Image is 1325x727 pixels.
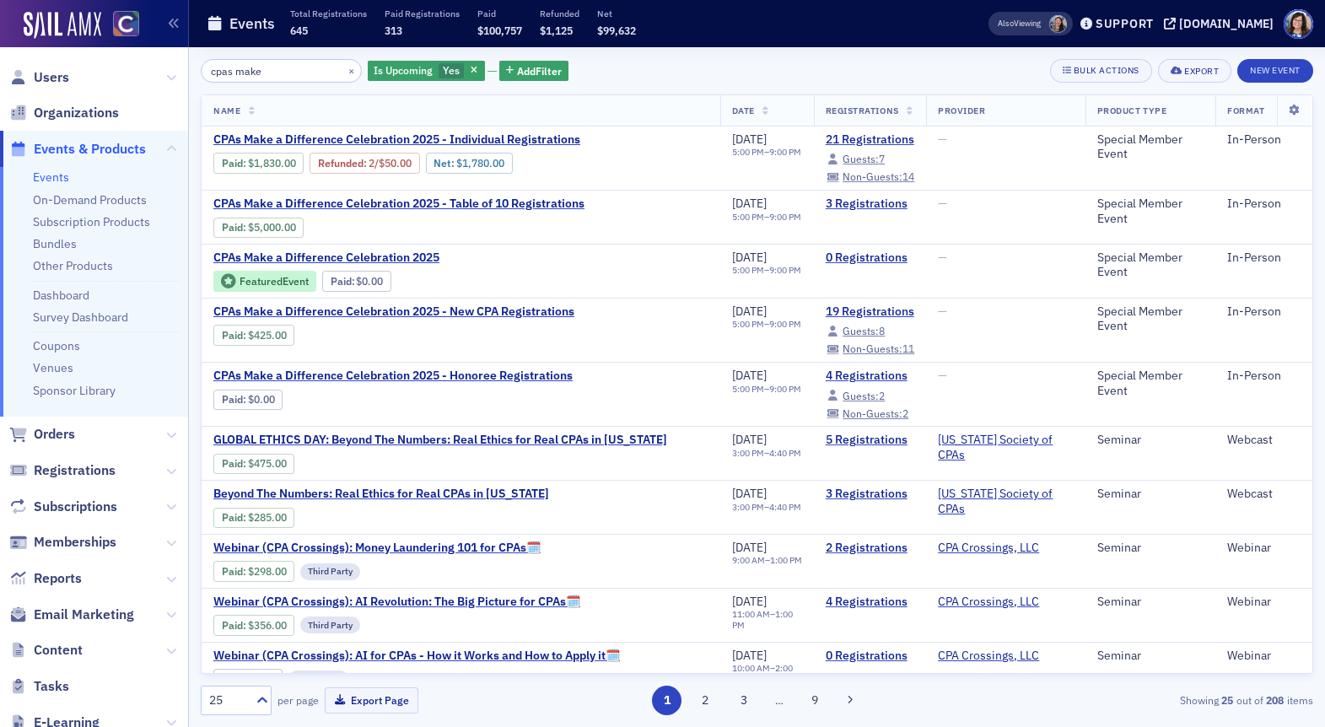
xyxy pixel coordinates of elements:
[769,447,801,459] time: 4:40 PM
[222,221,248,234] span: :
[33,310,128,325] a: Survey Dashboard
[368,61,485,82] div: Yes
[1097,649,1204,664] div: Seminar
[769,318,801,330] time: 9:00 PM
[732,196,767,211] span: [DATE]
[213,390,283,410] div: Paid: 4 - $0
[1227,487,1301,502] div: Webcast
[385,24,402,37] span: 313
[318,157,369,170] span: :
[213,271,316,292] div: Featured Event
[1237,62,1313,77] a: New Event
[826,344,915,354] a: Non-Guests:11
[938,649,1044,664] span: CPA Crossings, LLC
[1074,66,1139,75] div: Bulk Actions
[1158,59,1231,83] button: Export
[1219,692,1236,708] strong: 25
[34,677,69,696] span: Tasks
[33,338,80,353] a: Coupons
[209,692,246,709] div: 25
[938,433,1073,462] span: Colorado Society of CPAs
[843,344,914,353] div: 11
[732,648,767,663] span: [DATE]
[732,486,767,501] span: [DATE]
[843,172,914,181] div: 14
[290,8,367,19] p: Total Registrations
[938,132,947,147] span: —
[938,368,947,383] span: —
[34,641,83,660] span: Content
[290,24,308,37] span: 645
[222,457,248,470] span: :
[477,8,522,19] p: Paid
[843,152,879,165] span: Guests:
[213,561,294,581] div: Paid: 2 - $29800
[732,265,801,276] div: –
[213,105,240,116] span: Name
[843,391,885,401] div: 2
[33,214,150,229] a: Subscription Products
[1049,15,1067,33] span: Tiffany Carson
[826,487,915,502] a: 3 Registrations
[310,153,419,173] div: Refunded: 36 - $183000
[33,236,77,251] a: Bundles
[1284,9,1313,39] span: Profile
[222,673,248,686] span: :
[1096,16,1154,31] div: Support
[248,565,287,578] span: $298.00
[732,250,767,265] span: [DATE]
[248,511,287,524] span: $285.00
[288,670,348,687] div: Third Party
[300,617,360,633] div: Third Party
[248,329,287,342] span: $425.00
[113,11,139,37] img: SailAMX
[843,407,902,420] span: Non-Guests:
[33,170,69,185] a: Events
[34,425,75,444] span: Orders
[770,554,802,566] time: 1:00 PM
[826,408,909,418] a: Non-Guests:2
[826,390,886,401] a: Guests:2
[34,533,116,552] span: Memberships
[426,153,513,173] div: Net: $178000
[1227,649,1301,664] div: Webinar
[732,609,802,631] div: –
[843,324,879,337] span: Guests:
[248,393,275,406] span: $0.00
[826,250,915,266] a: 0 Registrations
[356,275,383,288] span: $0.00
[325,687,418,714] button: Export Page
[540,24,573,37] span: $1,125
[34,104,119,122] span: Organizations
[938,196,947,211] span: —
[769,146,801,158] time: 9:00 PM
[938,595,1039,610] a: CPA Crossings, LLC
[540,8,579,19] p: Refunded
[732,105,755,116] span: Date
[34,68,69,87] span: Users
[222,565,248,578] span: :
[732,554,765,566] time: 9:00 AM
[826,369,915,384] a: 4 Registrations
[222,457,243,470] a: Paid
[732,594,767,609] span: [DATE]
[732,608,770,620] time: 11:00 AM
[732,212,801,223] div: –
[33,288,89,303] a: Dashboard
[597,8,636,19] p: Net
[379,157,412,170] span: $50.00
[732,663,802,685] div: –
[1227,105,1264,116] span: Format
[1179,16,1274,31] div: [DOMAIN_NAME]
[732,502,801,513] div: –
[938,250,947,265] span: —
[732,555,802,566] div: –
[443,63,460,77] span: Yes
[938,304,947,319] span: —
[248,157,296,170] span: $1,830.00
[1097,433,1204,448] div: Seminar
[213,325,294,345] div: Paid: 23 - $42500
[248,619,287,632] span: $356.00
[213,153,304,173] div: Paid: 36 - $183000
[213,669,283,689] div: Paid: 0 - $0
